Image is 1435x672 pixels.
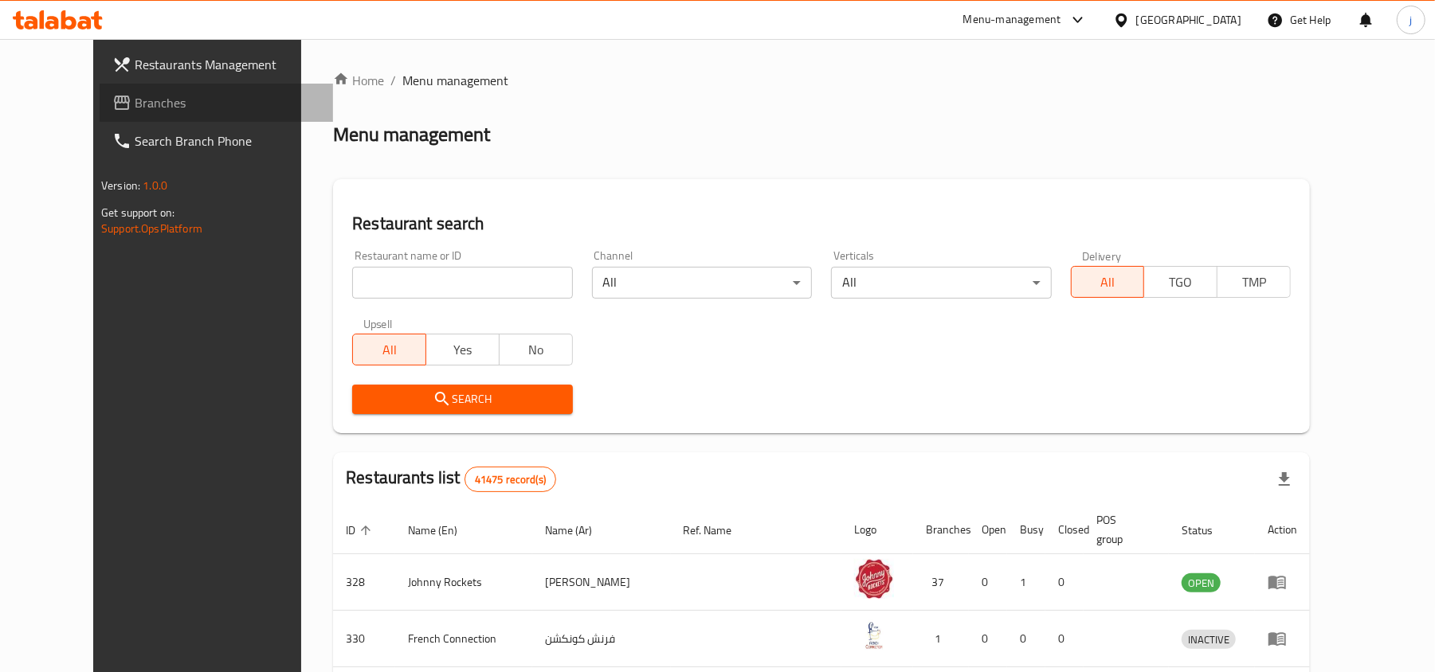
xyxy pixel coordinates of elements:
[592,267,812,299] div: All
[333,71,384,90] a: Home
[1007,611,1045,667] td: 0
[1268,572,1297,592] div: Menu
[1143,266,1217,298] button: TGO
[841,506,913,554] th: Logo
[1182,574,1221,592] span: OPEN
[390,71,396,90] li: /
[135,93,320,112] span: Branches
[333,71,1310,90] nav: breadcrumb
[1007,554,1045,611] td: 1
[913,611,969,667] td: 1
[395,611,532,667] td: French Connection
[1136,11,1241,29] div: [GEOGRAPHIC_DATA]
[1151,271,1211,294] span: TGO
[1082,250,1122,261] label: Delivery
[1078,271,1139,294] span: All
[831,267,1051,299] div: All
[854,559,894,599] img: Johnny Rockets
[465,467,556,492] div: Total records count
[1217,266,1291,298] button: TMP
[1265,460,1304,498] div: Export file
[100,84,333,122] a: Branches
[395,554,532,611] td: Johnny Rockets
[333,122,490,147] h2: Menu management
[101,218,202,239] a: Support.OpsPlatform
[333,554,395,611] td: 328
[499,334,573,365] button: No
[352,212,1291,236] h2: Restaurant search
[363,318,393,329] label: Upsell
[963,10,1061,29] div: Menu-management
[969,554,1007,611] td: 0
[352,385,572,414] button: Search
[100,45,333,84] a: Restaurants Management
[352,267,572,299] input: Search for restaurant name or ID..
[425,334,500,365] button: Yes
[465,472,555,487] span: 41475 record(s)
[359,338,420,361] span: All
[135,131,320,150] span: Search Branch Phone
[684,521,753,540] span: Ref. Name
[1096,510,1150,549] span: POS group
[101,202,174,223] span: Get support on:
[913,554,969,611] td: 37
[101,175,140,196] span: Version:
[346,521,376,540] span: ID
[854,615,894,655] img: French Connection
[1182,630,1236,649] div: INACTIVE
[969,611,1007,667] td: 0
[135,55,320,74] span: Restaurants Management
[1255,506,1310,554] th: Action
[969,506,1007,554] th: Open
[913,506,969,554] th: Branches
[408,521,478,540] span: Name (En)
[1410,11,1412,29] span: j
[1071,266,1145,298] button: All
[1182,521,1233,540] span: Status
[365,389,559,409] span: Search
[346,466,556,492] h2: Restaurants list
[352,334,426,365] button: All
[1045,554,1084,611] td: 0
[506,338,567,361] span: No
[1224,271,1284,294] span: TMP
[402,71,508,90] span: Menu management
[1182,631,1236,649] span: INACTIVE
[433,338,493,361] span: Yes
[1045,611,1084,667] td: 0
[532,611,671,667] td: فرنش كونكشن
[1007,506,1045,554] th: Busy
[143,175,167,196] span: 1.0.0
[100,122,333,160] a: Search Branch Phone
[1268,629,1297,648] div: Menu
[333,611,395,667] td: 330
[545,521,613,540] span: Name (Ar)
[532,554,671,611] td: [PERSON_NAME]
[1045,506,1084,554] th: Closed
